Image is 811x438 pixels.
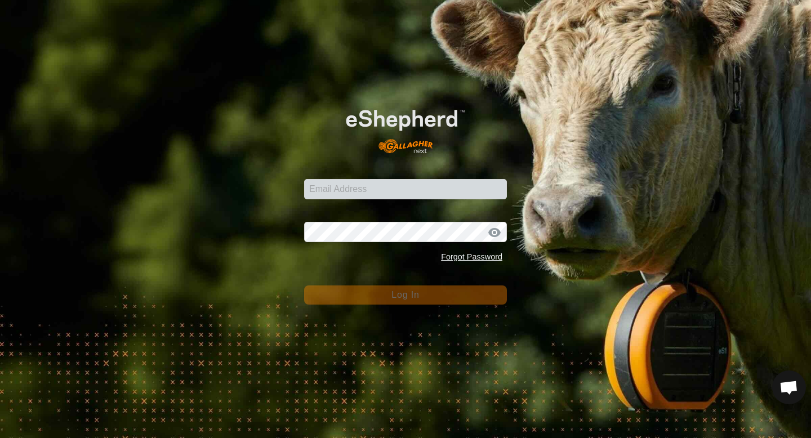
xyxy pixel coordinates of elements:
button: Log In [304,285,507,305]
div: Open chat [772,370,806,404]
img: E-shepherd Logo [324,93,487,162]
input: Email Address [304,179,507,199]
span: Log In [391,290,419,300]
a: Forgot Password [441,252,502,261]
